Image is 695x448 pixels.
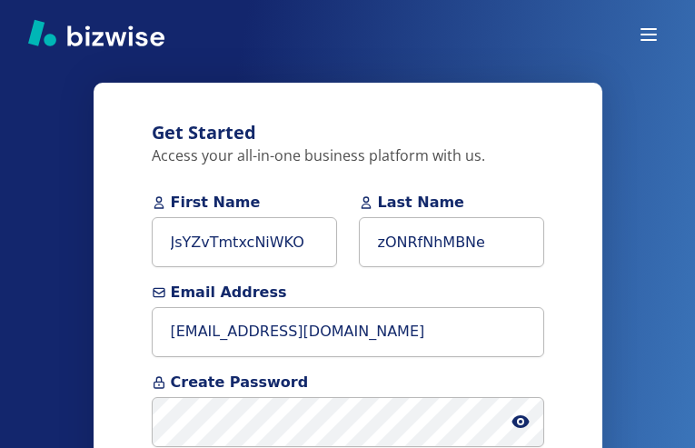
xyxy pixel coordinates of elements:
[359,217,544,267] input: Last Name
[28,19,164,46] img: Bizwise Logo
[152,307,544,357] input: you@example.com
[152,192,337,214] span: First Name
[152,119,544,146] h3: Get Started
[152,217,337,267] input: First Name
[359,192,544,214] span: Last Name
[152,146,544,166] p: Access your all-in-one business platform with us.
[152,372,544,393] span: Create Password
[152,282,544,304] span: Email Address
